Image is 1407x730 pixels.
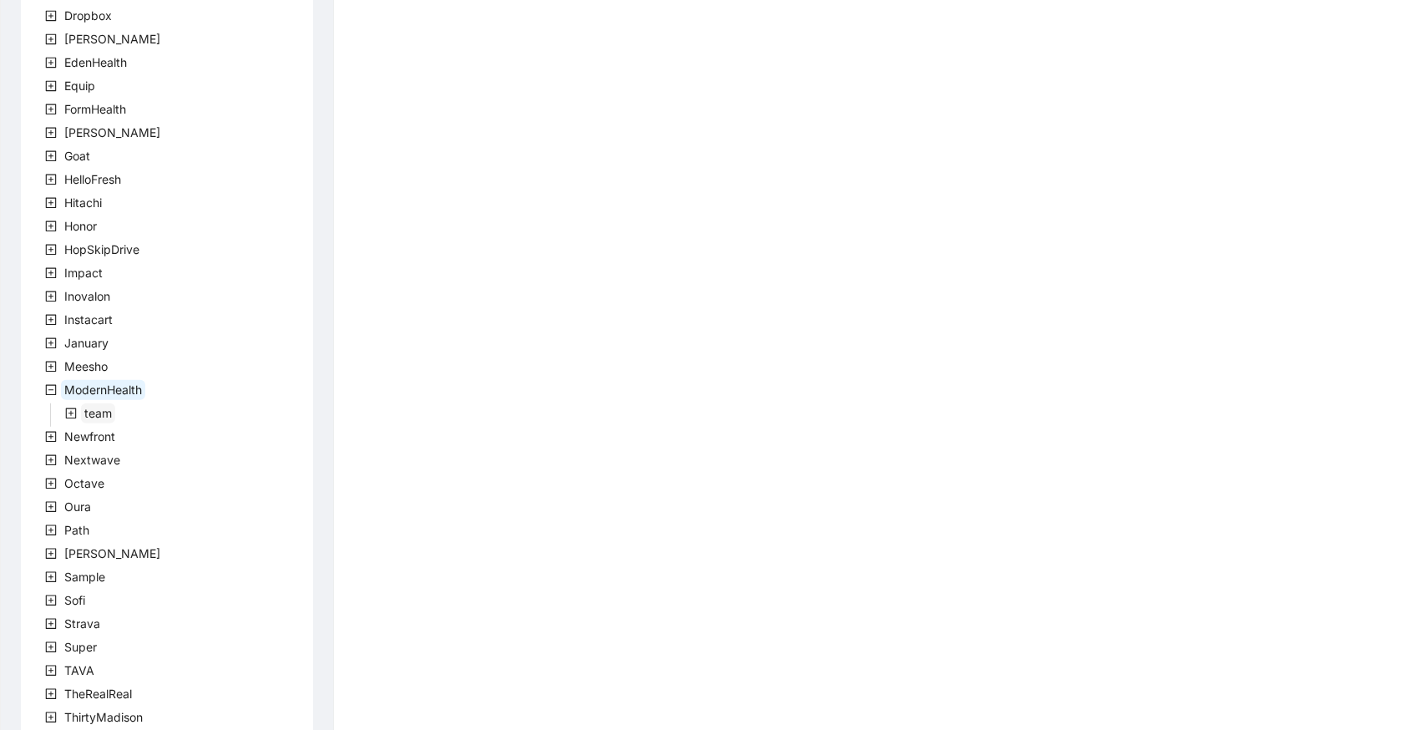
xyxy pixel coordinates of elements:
span: plus-square [45,361,57,373]
span: Honor [61,216,100,236]
span: Oura [61,497,94,517]
span: Instacart [64,312,113,327]
span: team [81,403,115,423]
span: ModernHealth [64,383,142,397]
span: Super [64,640,97,654]
span: plus-square [45,641,57,653]
span: plus-square [45,525,57,536]
span: HelloFresh [64,172,121,186]
span: plus-square [45,665,57,677]
span: plus-square [45,174,57,185]
span: [PERSON_NAME] [64,546,160,560]
span: plus-square [65,408,77,419]
span: Hitachi [61,193,105,213]
span: plus-square [45,478,57,489]
span: Equip [61,76,99,96]
span: FormHealth [64,102,126,116]
span: TheRealReal [61,684,135,704]
span: plus-square [45,571,57,583]
span: Goat [61,146,94,166]
span: EdenHealth [61,53,130,73]
span: Strava [64,616,100,631]
span: TheRealReal [64,687,132,701]
span: Goat [64,149,90,163]
span: ModernHealth [61,380,145,400]
span: Dropbox [64,8,112,23]
span: Oura [64,499,91,514]
span: Strava [61,614,104,634]
span: HopSkipDrive [61,240,143,260]
span: Instacart [61,310,116,330]
span: FormHealth [61,99,129,119]
span: plus-square [45,33,57,45]
span: plus-square [45,10,57,22]
span: [PERSON_NAME] [64,32,160,46]
span: Inovalon [64,289,110,303]
span: plus-square [45,104,57,115]
span: Sofi [64,593,85,607]
span: Nextwave [61,450,124,470]
span: January [64,336,109,350]
span: plus-square [45,127,57,139]
span: plus-square [45,454,57,466]
span: plus-square [45,197,57,209]
span: HopSkipDrive [64,242,139,256]
span: Path [64,523,89,537]
span: Meesho [64,359,108,373]
span: plus-square [45,80,57,92]
span: plus-square [45,618,57,630]
span: Garner [61,123,164,143]
span: Equip [64,79,95,93]
span: Inovalon [61,286,114,307]
span: plus-square [45,57,57,68]
span: plus-square [45,314,57,326]
span: TAVA [64,663,94,677]
span: TAVA [61,661,98,681]
span: Octave [61,474,108,494]
span: HelloFresh [61,170,124,190]
span: Rothman [61,544,164,564]
span: team [84,406,112,420]
span: plus-square [45,431,57,443]
span: Newfront [64,429,115,444]
span: January [61,333,112,353]
span: plus-square [45,244,57,256]
span: Hitachi [64,195,102,210]
span: Nextwave [64,453,120,467]
span: plus-square [45,712,57,723]
span: [PERSON_NAME] [64,125,160,139]
span: Octave [64,476,104,490]
span: ThirtyMadison [64,710,143,724]
span: Newfront [61,427,119,447]
span: Impact [61,263,106,283]
span: plus-square [45,291,57,302]
span: Super [61,637,100,657]
span: Earnest [61,29,164,49]
span: plus-square [45,501,57,513]
span: plus-square [45,337,57,349]
span: Sofi [61,591,89,611]
span: plus-square [45,688,57,700]
span: plus-square [45,595,57,606]
span: plus-square [45,548,57,560]
span: Path [61,520,93,540]
span: Meesho [61,357,111,377]
span: plus-square [45,150,57,162]
span: Dropbox [61,6,115,26]
span: Impact [64,266,103,280]
span: ThirtyMadison [61,707,146,727]
span: minus-square [45,384,57,396]
span: Honor [64,219,97,233]
span: Sample [64,570,105,584]
span: plus-square [45,267,57,279]
span: Sample [61,567,109,587]
span: plus-square [45,221,57,232]
span: EdenHealth [64,55,127,69]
